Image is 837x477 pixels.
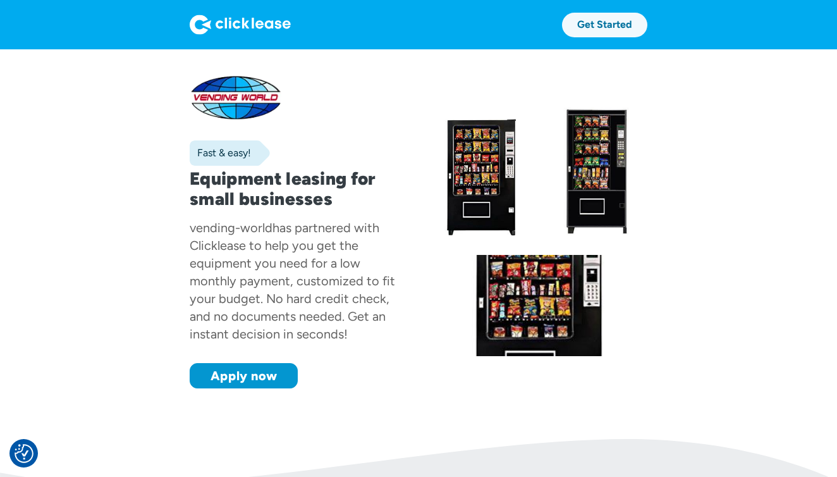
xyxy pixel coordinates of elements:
[15,444,34,463] img: Revisit consent button
[190,220,395,342] div: has partnered with Clicklease to help you get the equipment you need for a low monthly payment, c...
[190,147,251,159] div: Fast & easy!
[15,444,34,463] button: Consent Preferences
[190,363,298,388] a: Apply now
[190,220,272,235] div: vending-world
[562,13,647,37] a: Get Started
[190,15,291,35] img: Logo
[190,168,406,209] h1: Equipment leasing for small businesses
